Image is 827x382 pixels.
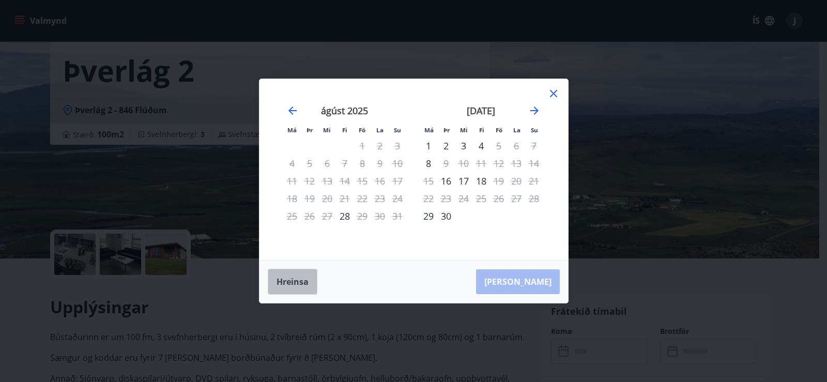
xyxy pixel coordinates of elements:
[394,126,401,134] small: Su
[301,172,318,190] td: Not available. þriðjudagur, 12. ágúst 2025
[342,126,347,134] small: Fi
[389,207,406,225] td: Not available. sunnudagur, 31. ágúst 2025
[508,155,525,172] td: Not available. laugardagur, 13. september 2025
[389,190,406,207] td: Not available. sunnudagur, 24. ágúst 2025
[490,137,508,155] div: Aðeins útritun í boði
[389,172,406,190] td: Not available. sunnudagur, 17. ágúst 2025
[318,172,336,190] td: Not available. miðvikudagur, 13. ágúst 2025
[268,269,317,295] button: Hreinsa
[528,104,541,117] div: Move forward to switch to the next month.
[490,172,508,190] td: Not available. föstudagur, 19. september 2025
[371,172,389,190] td: Not available. laugardagur, 16. ágúst 2025
[437,137,455,155] div: 2
[443,126,450,134] small: Þr
[389,155,406,172] td: Not available. sunnudagur, 10. ágúst 2025
[376,126,384,134] small: La
[490,137,508,155] td: Not available. föstudagur, 5. september 2025
[354,172,371,190] td: Not available. föstudagur, 15. ágúst 2025
[455,155,472,172] td: Not available. miðvikudagur, 10. september 2025
[472,172,490,190] td: fimmtudagur, 18. september 2025
[301,190,318,207] td: Not available. þriðjudagur, 19. ágúst 2025
[525,172,543,190] td: Not available. sunnudagur, 21. september 2025
[283,207,301,225] td: Not available. mánudagur, 25. ágúst 2025
[525,137,543,155] td: Not available. sunnudagur, 7. september 2025
[437,190,455,207] td: Not available. þriðjudagur, 23. september 2025
[437,207,455,225] div: 30
[318,155,336,172] td: Not available. miðvikudagur, 6. ágúst 2025
[371,207,389,225] td: Not available. laugardagur, 30. ágúst 2025
[420,137,437,155] div: Aðeins innritun í boði
[508,172,525,190] td: Not available. laugardagur, 20. september 2025
[525,190,543,207] td: Not available. sunnudagur, 28. september 2025
[318,207,336,225] td: Not available. miðvikudagur, 27. ágúst 2025
[467,104,495,117] strong: [DATE]
[420,137,437,155] td: mánudagur, 1. september 2025
[307,126,313,134] small: Þr
[420,207,437,225] td: mánudagur, 29. september 2025
[472,190,490,207] td: Not available. fimmtudagur, 25. september 2025
[490,190,508,207] td: Not available. föstudagur, 26. september 2025
[437,207,455,225] td: þriðjudagur, 30. september 2025
[472,137,490,155] div: 4
[437,137,455,155] td: þriðjudagur, 2. september 2025
[420,207,437,225] div: Aðeins innritun í boði
[336,207,354,225] div: Aðeins innritun í boði
[472,137,490,155] td: fimmtudagur, 4. september 2025
[321,104,368,117] strong: ágúst 2025
[354,137,371,155] td: Not available. föstudagur, 1. ágúst 2025
[437,172,455,190] div: Aðeins innritun í boði
[460,126,468,134] small: Mi
[472,172,490,190] div: 18
[424,126,434,134] small: Má
[371,155,389,172] td: Not available. laugardagur, 9. ágúst 2025
[359,126,365,134] small: Fö
[525,155,543,172] td: Not available. sunnudagur, 14. september 2025
[336,190,354,207] td: Not available. fimmtudagur, 21. ágúst 2025
[336,207,354,225] td: fimmtudagur, 28. ágúst 2025
[283,172,301,190] td: Not available. mánudagur, 11. ágúst 2025
[371,137,389,155] td: Not available. laugardagur, 2. ágúst 2025
[287,126,297,134] small: Má
[318,190,336,207] td: Not available. miðvikudagur, 20. ágúst 2025
[286,104,299,117] div: Move backward to switch to the previous month.
[496,126,502,134] small: Fö
[354,190,371,207] td: Not available. föstudagur, 22. ágúst 2025
[437,172,455,190] td: þriðjudagur, 16. september 2025
[455,190,472,207] td: Not available. miðvikudagur, 24. september 2025
[455,137,472,155] td: miðvikudagur, 3. september 2025
[437,155,455,172] div: Aðeins útritun í boði
[354,207,371,225] div: Aðeins útritun í boði
[420,190,437,207] td: Not available. mánudagur, 22. september 2025
[301,207,318,225] td: Not available. þriðjudagur, 26. ágúst 2025
[301,155,318,172] td: Not available. þriðjudagur, 5. ágúst 2025
[531,126,538,134] small: Su
[336,172,354,190] td: Not available. fimmtudagur, 14. ágúst 2025
[283,190,301,207] td: Not available. mánudagur, 18. ágúst 2025
[283,155,301,172] td: Not available. mánudagur, 4. ágúst 2025
[508,137,525,155] td: Not available. laugardagur, 6. september 2025
[420,172,437,190] td: Not available. mánudagur, 15. september 2025
[437,155,455,172] td: Not available. þriðjudagur, 9. september 2025
[323,126,331,134] small: Mi
[455,137,472,155] div: 3
[336,155,354,172] td: Not available. fimmtudagur, 7. ágúst 2025
[420,155,437,172] div: Aðeins innritun í boði
[354,207,371,225] td: Not available. föstudagur, 29. ágúst 2025
[272,91,556,248] div: Calendar
[472,155,490,172] td: Not available. fimmtudagur, 11. september 2025
[354,155,371,172] td: Not available. föstudagur, 8. ágúst 2025
[371,190,389,207] td: Not available. laugardagur, 23. ágúst 2025
[490,172,508,190] div: Aðeins útritun í boði
[490,155,508,172] td: Not available. föstudagur, 12. september 2025
[455,172,472,190] div: 17
[479,126,484,134] small: Fi
[508,190,525,207] td: Not available. laugardagur, 27. september 2025
[455,172,472,190] td: miðvikudagur, 17. september 2025
[389,137,406,155] td: Not available. sunnudagur, 3. ágúst 2025
[513,126,520,134] small: La
[420,155,437,172] td: mánudagur, 8. september 2025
